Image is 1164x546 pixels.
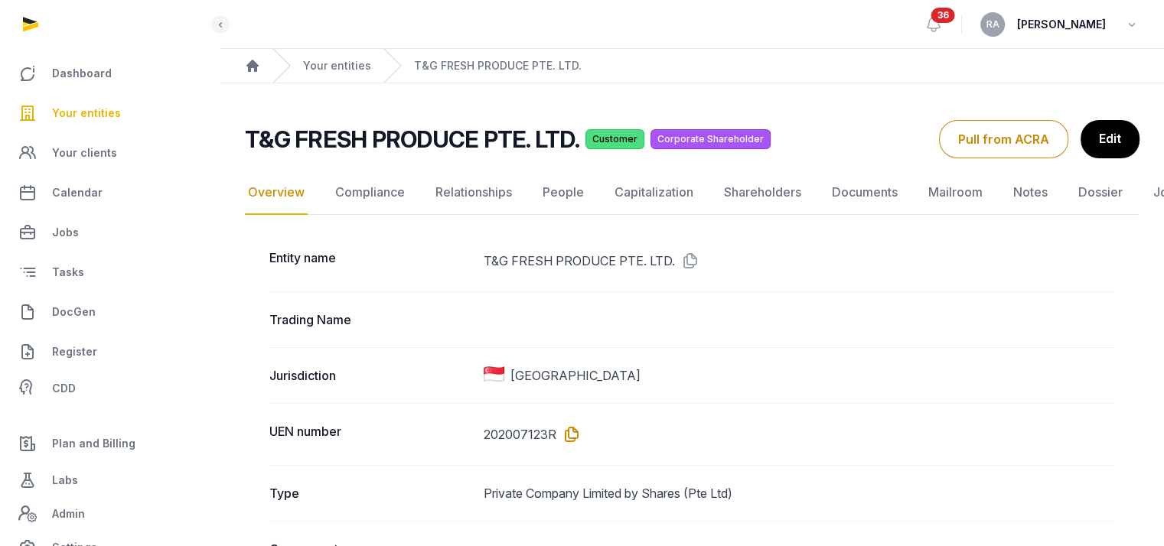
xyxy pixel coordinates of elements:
[939,120,1068,158] button: Pull from ACRA
[52,104,121,122] span: Your entities
[12,462,207,499] a: Labs
[52,343,97,361] span: Register
[52,184,103,202] span: Calendar
[332,171,408,215] a: Compliance
[611,171,696,215] a: Capitalization
[12,254,207,291] a: Tasks
[52,379,76,398] span: CDD
[650,129,771,149] span: Corporate Shareholder
[12,174,207,211] a: Calendar
[12,95,207,132] a: Your entities
[980,12,1005,37] button: RA
[12,499,207,529] a: Admin
[220,49,1164,83] nav: Breadcrumb
[245,125,579,153] h2: T&G FRESH PRODUCE PTE. LTD.
[12,333,207,370] a: Register
[1017,15,1106,34] span: [PERSON_NAME]
[52,434,135,453] span: Plan and Billing
[432,171,515,215] a: Relationships
[484,249,1115,273] dd: T&G FRESH PRODUCE PTE. LTD.
[12,214,207,251] a: Jobs
[12,373,207,404] a: CDD
[585,129,644,149] span: Customer
[12,135,207,171] a: Your clients
[12,294,207,330] a: DocGen
[52,263,84,281] span: Tasks
[52,64,112,83] span: Dashboard
[484,484,1115,502] dd: Private Company Limited by Shares (Pte Ltd)
[269,366,471,385] dt: Jurisdiction
[931,8,955,23] span: 36
[52,471,78,489] span: Labs
[12,55,207,92] a: Dashboard
[1010,171,1051,215] a: Notes
[721,171,804,215] a: Shareholders
[52,144,117,162] span: Your clients
[12,425,207,462] a: Plan and Billing
[829,171,901,215] a: Documents
[1075,171,1126,215] a: Dossier
[414,58,582,73] a: T&G FRESH PRODUCE PTE. LTD.
[269,484,471,502] dt: Type
[1081,120,1140,158] a: Edit
[269,249,471,273] dt: Entity name
[245,171,1140,215] nav: Tabs
[269,422,471,447] dt: UEN number
[540,171,587,215] a: People
[52,303,96,321] span: DocGen
[52,505,85,523] span: Admin
[245,171,308,215] a: Overview
[484,422,1115,447] dd: 202007123R
[510,366,641,385] span: [GEOGRAPHIC_DATA]
[925,171,986,215] a: Mailroom
[269,310,471,329] dt: Trading Name
[52,223,79,242] span: Jobs
[303,58,371,73] a: Your entities
[986,20,999,29] span: RA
